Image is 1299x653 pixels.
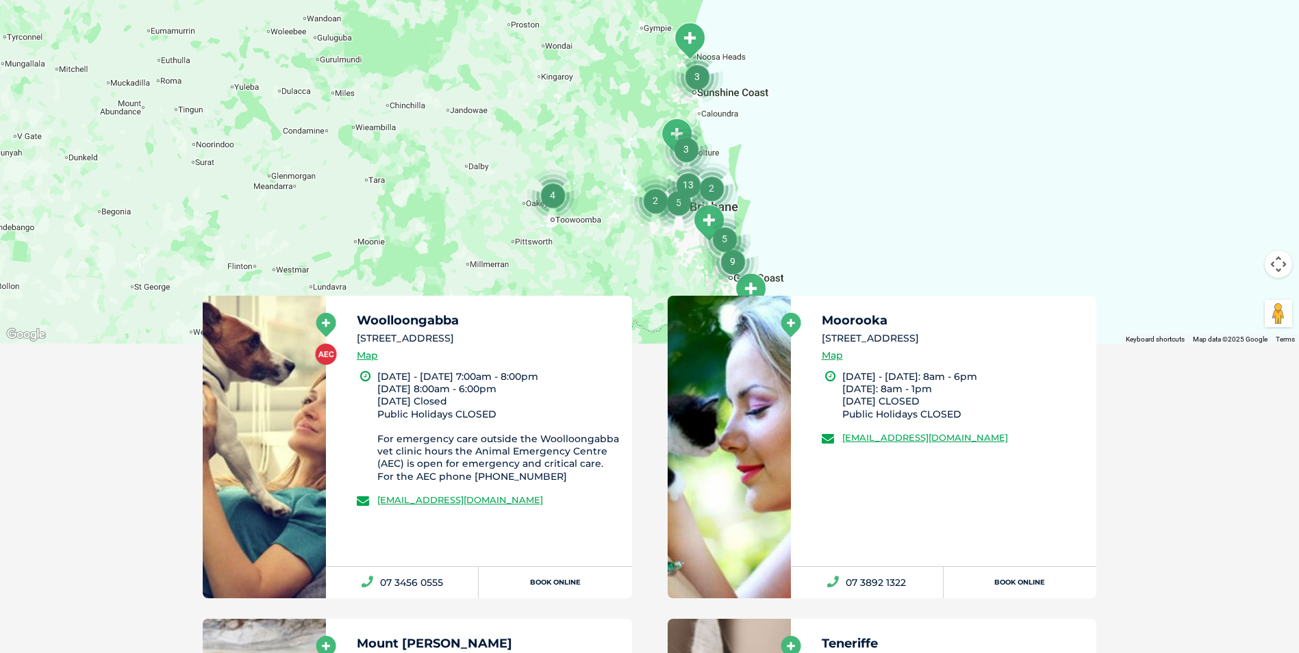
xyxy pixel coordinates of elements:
a: [EMAIL_ADDRESS][DOMAIN_NAME] [842,432,1008,443]
div: 2 [685,162,737,214]
h5: Moorooka [822,314,1085,326]
li: [STREET_ADDRESS] [822,331,1085,346]
a: Map [357,348,378,363]
button: Drag Pegman onto the map to open Street View [1265,300,1292,327]
div: Noosa Civic [672,22,707,60]
a: 07 3892 1322 [791,567,944,598]
li: [STREET_ADDRESS] [357,331,620,346]
div: 4 [527,169,579,221]
a: Open this area in Google Maps (opens a new window) [3,326,49,344]
img: Google [3,326,49,344]
a: Book Online [479,567,631,598]
div: 13 [662,159,714,211]
a: Terms [1276,335,1295,343]
button: Keyboard shortcuts [1126,335,1185,344]
div: 5 [698,213,751,265]
h5: Teneriffe [822,637,1085,650]
div: Morayfield [659,118,694,155]
a: 07 3456 0555 [326,567,479,598]
div: 3 [671,51,723,103]
button: Map camera controls [1265,251,1292,278]
span: Map data ©2025 Google [1193,335,1268,343]
li: [DATE] - [DATE] 7:00am - 8:00pm [DATE] 8:00am - 6:00pm [DATE] Closed Public Holidays CLOSED For e... [377,370,620,483]
div: Tweed Heads [733,272,768,310]
a: Book Online [944,567,1096,598]
li: [DATE] - [DATE]: 8am - 6pm [DATE]: 8am - 1pm [DATE] CLOSED Public Holidays CLOSED [842,370,1085,420]
h5: Woolloongabba [357,314,620,326]
a: [EMAIL_ADDRESS][DOMAIN_NAME] [377,494,543,505]
div: 2 [629,175,681,227]
div: 3 [660,123,712,175]
div: 9 [707,235,759,287]
h5: Mount [PERSON_NAME] [357,637,620,650]
a: Map [822,348,843,363]
div: 5 [653,177,705,229]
